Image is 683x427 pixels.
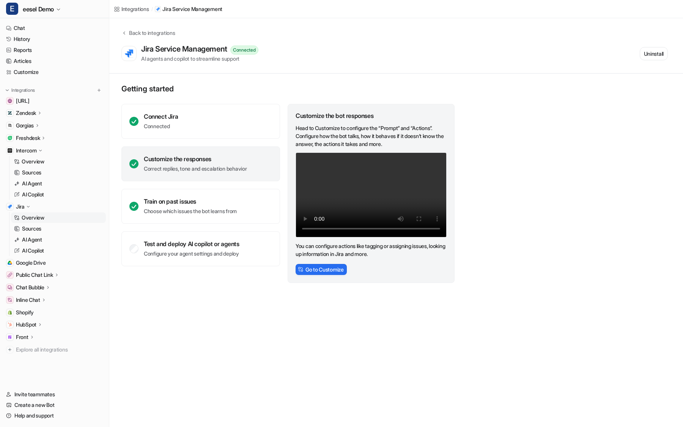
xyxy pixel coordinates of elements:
[3,389,106,400] a: Invite teammates
[16,333,28,341] p: Front
[155,5,222,13] a: Jira Service Management
[16,109,36,117] p: Zendesk
[144,240,239,248] div: Test and deploy AI copilot or agents
[8,273,12,277] img: Public Chat Link
[3,344,106,355] a: Explore all integrations
[8,111,12,115] img: Zendesk
[127,29,175,37] div: Back to integrations
[144,165,247,173] p: Correct replies, tone and escalation behavior
[16,321,36,328] p: HubSpot
[296,264,347,275] button: Go to Customize
[11,178,106,189] a: AI Agent
[144,122,178,130] p: Connected
[3,45,106,55] a: Reports
[11,245,106,256] a: AI Copilot
[16,284,44,291] p: Chat Bubble
[8,335,12,339] img: Front
[16,309,34,316] span: Shopify
[144,207,237,215] p: Choose which issues the bot learns from
[11,234,106,245] a: AI Agent
[3,96,106,106] a: docs.eesel.ai[URL]
[296,124,447,148] p: Head to Customize to configure the “Prompt” and “Actions”. Configure how the bot talks, how it be...
[3,400,106,410] a: Create a new Bot
[11,223,106,234] a: Sources
[16,344,103,356] span: Explore all integrations
[144,113,178,120] div: Connect Jira
[640,47,668,60] button: Uninstall
[8,123,12,128] img: Gorgias
[11,156,106,167] a: Overview
[11,87,35,93] p: Integrations
[22,180,42,187] p: AI Agent
[144,155,247,163] div: Customize the responses
[22,225,41,232] p: Sources
[3,307,106,318] a: ShopifyShopify
[6,346,14,353] img: explore all integrations
[16,259,46,267] span: Google Drive
[23,4,54,14] span: eesel Demo
[3,67,106,77] a: Customize
[296,112,447,119] div: Customize the bot responses
[16,147,37,154] p: Intercom
[16,122,34,129] p: Gorgias
[3,410,106,421] a: Help and support
[22,247,44,254] p: AI Copilot
[3,23,106,33] a: Chat
[3,34,106,44] a: History
[16,271,53,279] p: Public Chat Link
[96,88,102,93] img: menu_add.svg
[141,44,230,53] div: Jira Service Management
[8,204,12,209] img: Jira
[5,88,10,93] img: expand menu
[144,250,239,257] p: Configure your agent settings and deploy
[121,84,455,93] p: Getting started
[6,3,18,15] span: E
[11,167,106,178] a: Sources
[22,214,44,221] p: Overview
[16,134,40,142] p: Freshdesk
[296,152,447,237] video: Your browser does not support the video tag.
[8,99,12,103] img: docs.eesel.ai
[22,158,44,165] p: Overview
[8,261,12,265] img: Google Drive
[144,198,237,205] div: Train on past issues
[22,191,44,198] p: AI Copilot
[121,5,149,13] div: Integrations
[8,136,12,140] img: Freshdesk
[8,148,12,153] img: Intercom
[22,236,42,243] p: AI Agent
[16,97,30,105] span: [URL]
[3,257,106,268] a: Google DriveGoogle Drive
[296,242,447,258] p: You can configure actions like tagging or assigning issues, looking up information in Jira and more.
[11,189,106,200] a: AI Copilot
[22,169,41,176] p: Sources
[162,5,222,13] p: Jira Service Management
[3,86,37,94] button: Integrations
[16,203,25,210] p: Jira
[230,46,258,55] div: Connected
[8,322,12,327] img: HubSpot
[8,298,12,302] img: Inline Chat
[141,55,258,63] div: AI agents and copilot to streamline support
[16,296,40,304] p: Inline Chat
[11,212,106,223] a: Overview
[298,267,303,272] img: CustomizeIcon
[151,6,153,13] span: /
[121,29,175,44] button: Back to integrations
[3,56,106,66] a: Articles
[114,5,149,13] a: Integrations
[8,310,12,315] img: Shopify
[8,285,12,290] img: Chat Bubble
